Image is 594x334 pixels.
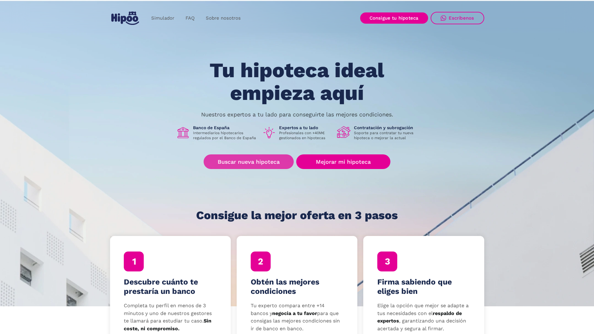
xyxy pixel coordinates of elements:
h4: Obtén las mejores condiciones [251,277,344,296]
a: FAQ [180,12,200,24]
div: Escríbenos [449,15,474,21]
h1: Expertos a tu lado [279,125,332,130]
a: Consigue tu hipoteca [360,12,428,24]
h1: Tu hipoteca ideal empieza aquí [179,59,415,104]
p: Tu experto compara entre +14 bancos y para que consigas las mejores condiciones sin ir de banco e... [251,302,344,333]
a: Buscar nueva hipoteca [204,154,294,169]
p: Nuestros expertos a tu lado para conseguirte las mejores condiciones. [201,112,393,117]
h4: Firma sabiendo que eliges bien [377,277,470,296]
h4: Descubre cuánto te prestaría un banco [124,277,217,296]
a: Escríbenos [431,12,484,24]
a: Simulador [146,12,180,24]
h1: Consigue la mejor oferta en 3 pasos [196,209,398,222]
strong: negocia a tu favor [272,310,317,316]
a: Mejorar mi hipoteca [296,154,390,169]
p: Completa tu perfil en menos de 3 minutos y uno de nuestros gestores te llamará para estudiar tu c... [124,302,217,333]
p: Profesionales con +40M€ gestionados en hipotecas [279,130,332,140]
h1: Contratación y subrogación [354,125,418,130]
a: Sobre nosotros [200,12,246,24]
a: home [110,9,141,27]
p: Intermediarios hipotecarios regulados por el Banco de España [193,130,257,140]
strong: Sin coste, ni compromiso. [124,318,211,332]
h1: Banco de España [193,125,257,130]
p: Soporte para contratar tu nueva hipoteca o mejorar la actual [354,130,418,140]
p: Elige la opción que mejor se adapte a tus necesidades con el , garantizando una decisión acertada... [377,302,470,333]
